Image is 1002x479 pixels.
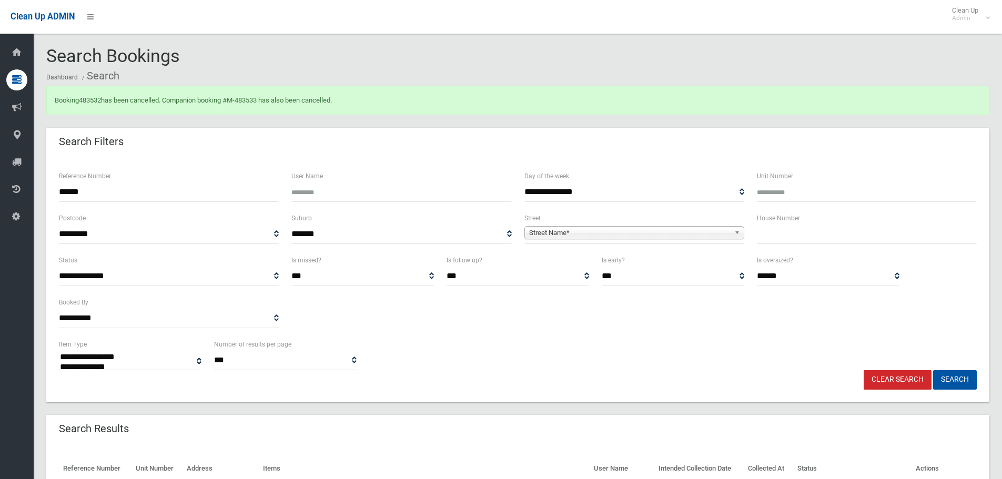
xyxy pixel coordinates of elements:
[11,12,75,22] span: Clean Up ADMIN
[59,212,86,224] label: Postcode
[447,254,482,266] label: Is follow up?
[59,297,88,308] label: Booked By
[947,6,989,22] span: Clean Up
[291,170,323,182] label: User Name
[864,370,932,390] a: Clear Search
[214,339,291,350] label: Number of results per page
[46,74,78,81] a: Dashboard
[757,212,800,224] label: House Number
[933,370,977,390] button: Search
[524,170,569,182] label: Day of the week
[46,45,180,66] span: Search Bookings
[757,170,793,182] label: Unit Number
[757,254,793,266] label: Is oversized?
[59,339,87,350] label: Item Type
[46,86,989,115] div: Booking has been cancelled. Companion booking #M-483533 has also been cancelled.
[291,254,321,266] label: Is missed?
[46,131,136,152] header: Search Filters
[291,212,312,224] label: Suburb
[59,254,77,266] label: Status
[59,170,111,182] label: Reference Number
[79,96,101,104] a: 483532
[952,14,978,22] small: Admin
[529,227,730,239] span: Street Name*
[524,212,541,224] label: Street
[602,254,625,266] label: Is early?
[79,66,119,86] li: Search
[46,419,141,439] header: Search Results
